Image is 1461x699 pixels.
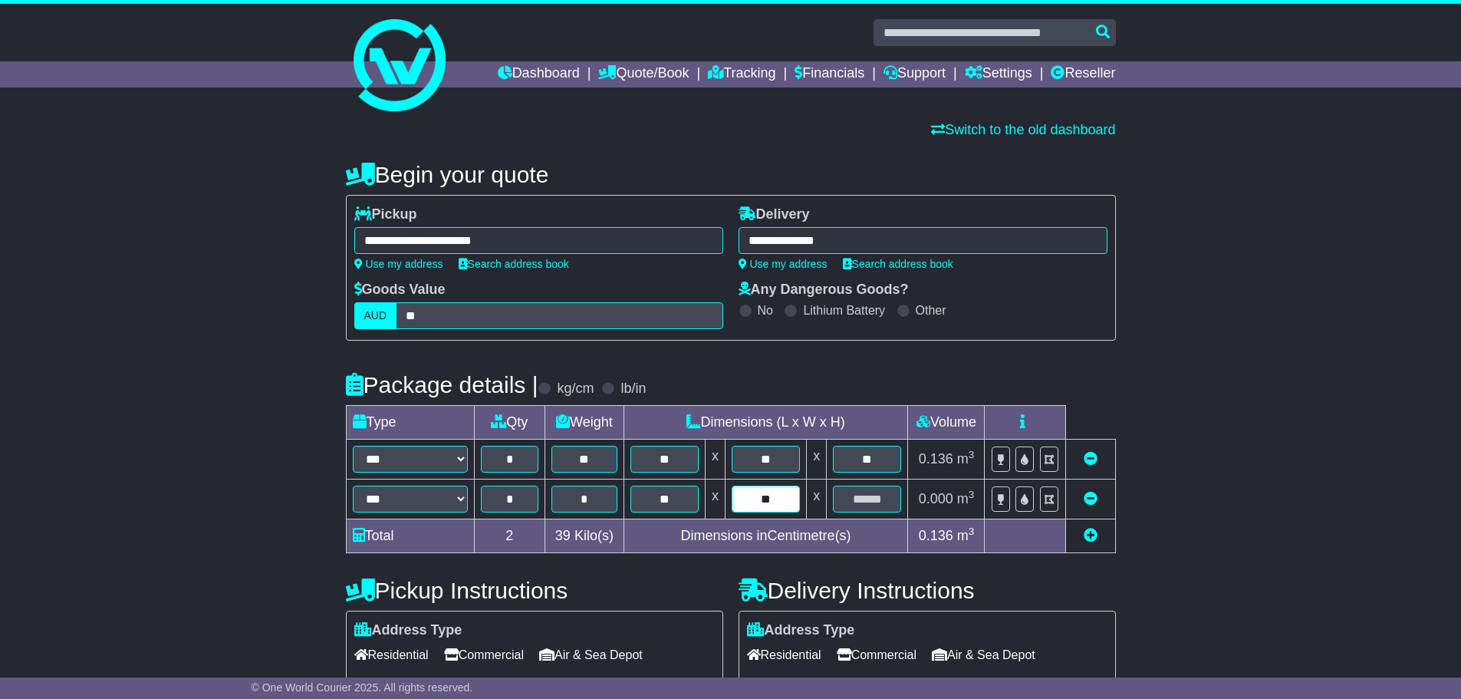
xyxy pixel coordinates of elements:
[957,491,975,506] span: m
[965,61,1032,87] a: Settings
[1084,528,1097,543] a: Add new item
[705,440,725,480] td: x
[1084,491,1097,506] a: Remove this item
[931,122,1115,137] a: Switch to the old dashboard
[346,406,474,440] td: Type
[498,61,580,87] a: Dashboard
[459,258,569,270] a: Search address book
[884,61,946,87] a: Support
[969,526,975,537] sup: 3
[843,258,953,270] a: Search address book
[807,440,827,480] td: x
[739,258,828,270] a: Use my address
[837,643,916,667] span: Commercial
[1084,451,1097,467] a: Remove this item
[969,489,975,500] sup: 3
[957,528,975,543] span: m
[557,381,594,397] label: kg/cm
[555,528,571,543] span: 39
[747,622,855,639] label: Address Type
[758,303,773,318] label: No
[354,643,429,667] span: Residential
[957,451,975,467] span: m
[708,61,775,87] a: Tracking
[620,381,646,397] label: lb/in
[346,578,723,603] h4: Pickup Instructions
[539,643,643,667] span: Air & Sea Depot
[598,61,689,87] a: Quote/Book
[795,61,864,87] a: Financials
[932,643,1035,667] span: Air & Sea Depot
[474,519,545,553] td: 2
[354,302,397,329] label: AUD
[919,491,953,506] span: 0.000
[346,519,474,553] td: Total
[803,303,885,318] label: Lithium Battery
[705,480,725,519] td: x
[624,519,908,553] td: Dimensions in Centimetre(s)
[354,282,446,298] label: Goods Value
[1051,61,1115,87] a: Reseller
[739,282,909,298] label: Any Dangerous Goods?
[354,622,462,639] label: Address Type
[739,578,1116,603] h4: Delivery Instructions
[545,406,624,440] td: Weight
[346,372,538,397] h4: Package details |
[346,162,1116,187] h4: Begin your quote
[354,206,417,223] label: Pickup
[969,449,975,460] sup: 3
[624,406,908,440] td: Dimensions (L x W x H)
[919,451,953,467] span: 0.136
[908,406,985,440] td: Volume
[807,480,827,519] td: x
[747,643,821,667] span: Residential
[252,681,473,694] span: © One World Courier 2025. All rights reserved.
[919,528,953,543] span: 0.136
[474,406,545,440] td: Qty
[739,206,810,223] label: Delivery
[444,643,524,667] span: Commercial
[354,258,443,270] a: Use my address
[916,303,946,318] label: Other
[545,519,624,553] td: Kilo(s)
